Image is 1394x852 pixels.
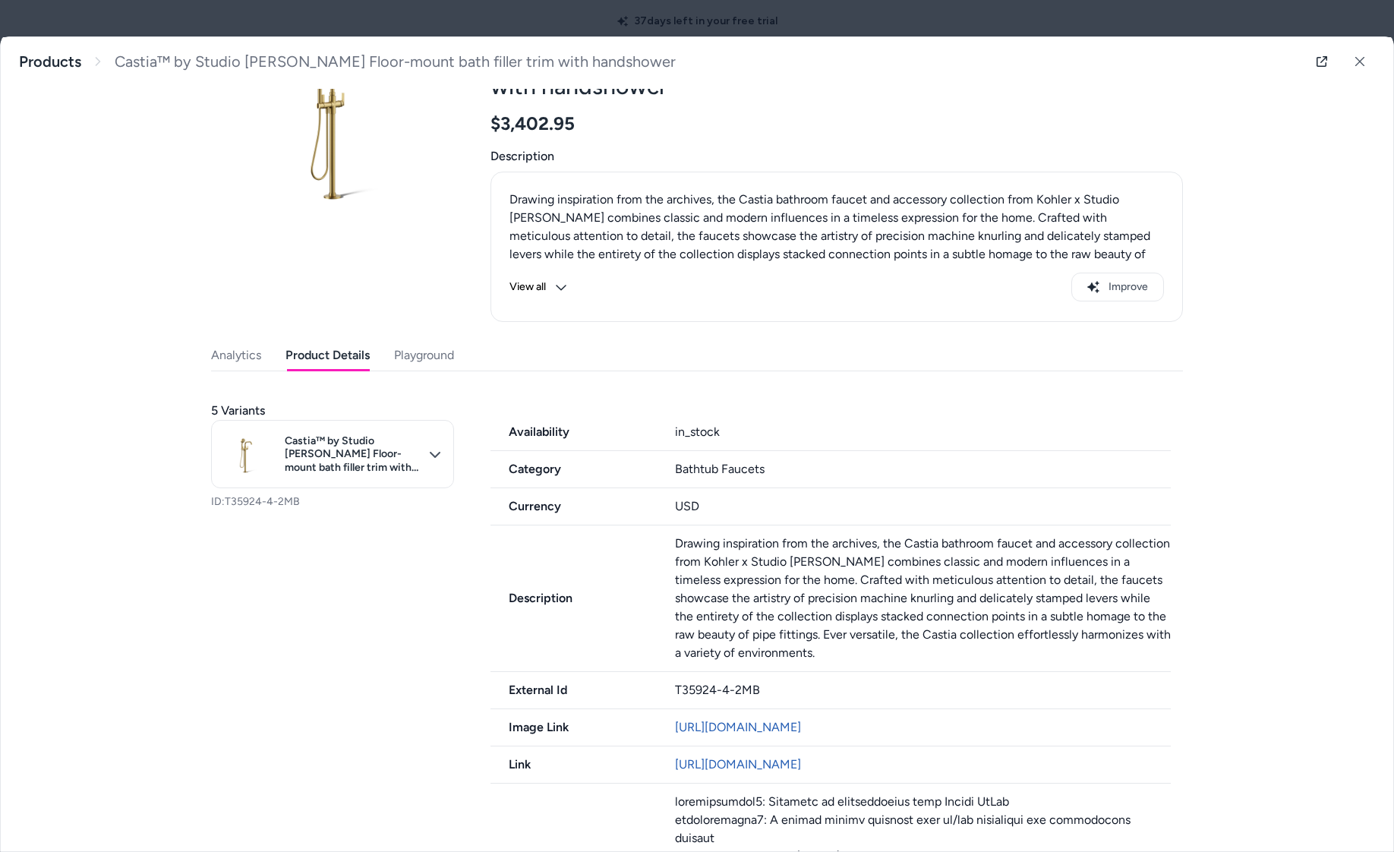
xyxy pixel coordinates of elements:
[115,52,676,71] span: Castia™ by Studio [PERSON_NAME] Floor-mount bath filler trim with handshower
[211,402,265,420] span: 5 Variants
[490,497,657,516] span: Currency
[490,147,1183,166] span: Description
[490,718,657,737] span: Image Link
[285,434,420,475] span: Castia™ by Studio [PERSON_NAME] Floor-mount bath filler trim with handshower
[675,757,801,772] a: [URL][DOMAIN_NAME]
[490,423,657,441] span: Availability
[675,720,801,734] a: [URL][DOMAIN_NAME]
[490,460,657,478] span: Category
[675,423,1172,441] div: in_stock
[490,681,657,699] span: External Id
[394,340,454,371] button: Playground
[509,273,567,301] button: View all
[490,112,575,135] span: $3,402.95
[19,52,676,71] nav: breadcrumb
[211,494,454,510] p: ID: T35924-4-2MB
[211,420,454,488] button: Castia™ by Studio [PERSON_NAME] Floor-mount bath filler trim with handshower
[675,681,1172,699] div: T35924-4-2MB
[1071,273,1164,301] button: Improve
[211,4,454,247] img: T35924-4-2MB_ISO_d2c0013885_rgb
[285,340,370,371] button: Product Details
[215,424,276,484] img: T35924-4-2MB_ISO_d2c0013885_rgb
[675,460,1172,478] div: Bathtub Faucets
[211,340,261,371] button: Analytics
[490,589,657,607] span: Description
[509,191,1164,282] p: Drawing inspiration from the archives, the Castia bathroom faucet and accessory collection from K...
[675,535,1172,662] p: Drawing inspiration from the archives, the Castia bathroom faucet and accessory collection from K...
[675,497,1172,516] div: USD
[19,52,81,71] a: Products
[490,756,657,774] span: Link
